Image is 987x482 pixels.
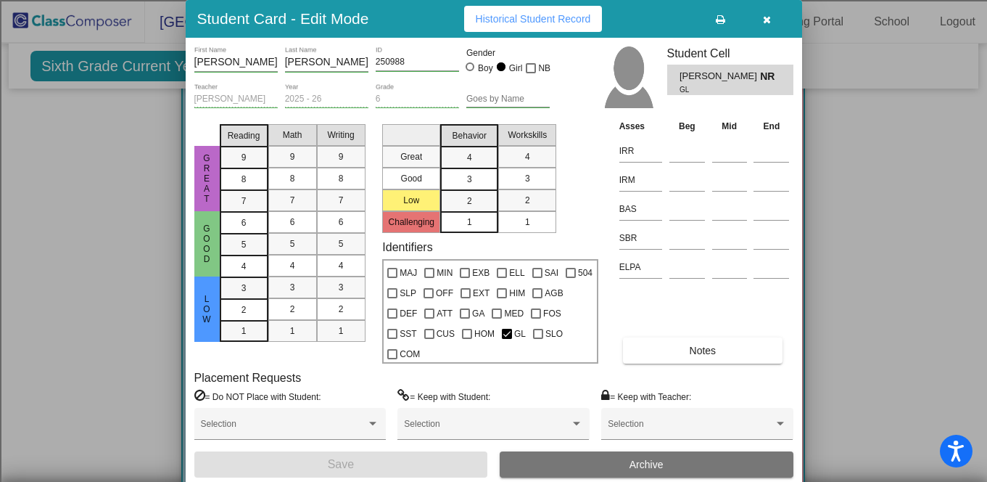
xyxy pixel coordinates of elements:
[6,163,981,176] div: Add Outline Template
[6,387,981,400] div: MOVE
[327,128,354,142] span: Writing
[477,62,493,75] div: Boy
[437,325,455,343] span: CUS
[680,84,750,95] span: GL
[290,324,295,338] span: 1
[709,118,751,134] th: Mid
[6,241,981,254] div: Visual Art
[504,305,524,322] span: MED
[619,169,662,191] input: assessment
[6,413,981,426] div: SAVE
[200,153,213,204] span: Great
[290,216,295,229] span: 6
[290,281,295,294] span: 3
[545,285,563,302] span: AGB
[578,264,592,282] span: 504
[339,172,344,185] span: 8
[241,195,247,208] span: 7
[400,346,420,363] span: COM
[6,123,981,136] div: Rename Outline
[328,458,354,470] span: Save
[509,264,524,282] span: ELL
[436,285,453,302] span: OFF
[619,198,662,220] input: assessment
[467,195,472,208] span: 2
[667,46,793,60] h3: Student Cell
[6,374,981,387] div: CANCEL
[666,118,709,134] th: Beg
[760,69,780,84] span: NR
[6,282,981,295] div: CANCEL
[290,303,295,316] span: 2
[290,150,295,163] span: 9
[467,151,472,164] span: 4
[339,194,344,207] span: 7
[6,228,981,241] div: Television/Radio
[339,237,344,250] span: 5
[200,224,213,264] span: Good
[437,264,453,282] span: MIN
[290,172,295,185] span: 8
[6,189,981,202] div: Journal
[241,151,247,164] span: 9
[339,281,344,294] span: 3
[473,285,490,302] span: EXT
[6,335,981,348] div: DELETE
[616,118,666,134] th: Asses
[464,6,603,32] button: Historical Student Record
[466,94,550,105] input: goes by name
[601,389,691,404] label: = Keep with Teacher:
[6,426,981,439] div: BOOK
[472,305,484,322] span: GA
[6,150,981,163] div: Print
[6,45,981,58] div: Delete
[509,285,525,302] span: HIM
[525,172,530,185] span: 3
[437,305,453,322] span: ATT
[6,6,981,19] div: Sort A > Z
[508,62,523,75] div: Girl
[6,465,981,478] div: MORE
[339,216,344,229] span: 6
[241,238,247,251] span: 5
[514,325,526,343] span: GL
[472,264,490,282] span: EXB
[6,58,981,71] div: Options
[400,264,417,282] span: MAJ
[6,71,981,84] div: Sign out
[525,194,530,207] span: 2
[283,128,302,142] span: Math
[476,13,591,25] span: Historical Student Record
[241,260,247,273] span: 4
[6,400,981,413] div: New source
[543,305,561,322] span: FOS
[467,173,472,186] span: 3
[6,254,981,267] div: TODO: put dlg title
[6,322,981,335] div: SAVE AND GO HOME
[6,202,981,215] div: Magazine
[545,325,563,343] span: SLO
[500,452,793,478] button: Archive
[466,46,550,60] mat-label: Gender
[197,9,369,28] h3: Student Card - Edit Mode
[290,259,295,272] span: 4
[194,94,278,105] input: teacher
[194,371,302,385] label: Placement Requests
[545,264,558,282] span: SAI
[6,439,981,452] div: WEBSITE
[6,136,981,150] div: Download
[376,94,459,105] input: grade
[750,118,793,134] th: End
[525,216,530,229] span: 1
[241,324,247,338] span: 1
[382,240,432,254] label: Identifiers
[619,227,662,249] input: assessment
[6,361,981,374] div: Home
[290,237,295,250] span: 5
[623,338,782,364] button: Notes
[339,150,344,163] span: 9
[400,285,416,302] span: SLP
[400,305,417,322] span: DEF
[241,216,247,229] span: 6
[6,97,981,110] div: Move To ...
